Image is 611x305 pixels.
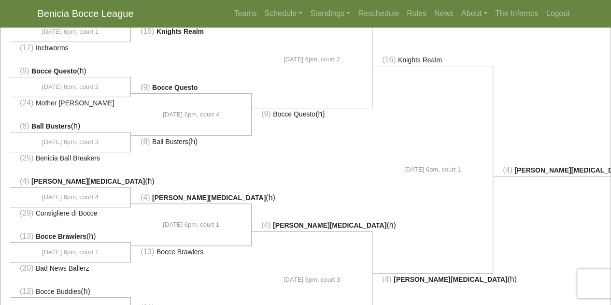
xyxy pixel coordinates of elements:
span: (4) [503,166,512,174]
span: (4) [261,221,271,229]
a: Benicia Bocce League [38,4,134,23]
li: (h) [10,120,131,132]
span: [DATE] 6pm, court 1 [42,247,99,257]
a: Schedule [260,4,306,23]
span: (13) [20,232,33,240]
span: (9) [20,67,29,75]
span: (8) [141,137,150,145]
span: (4) [382,275,392,283]
span: [DATE] 6pm, court 4 [42,192,99,202]
span: Bocce Brawlers [156,248,203,256]
span: Bocce Questo [273,110,315,118]
span: Ball Busters [31,122,71,130]
span: Knights Realm [156,28,204,35]
span: [PERSON_NAME][MEDICAL_DATA] [394,276,507,283]
span: Consigliere di Bocce [36,209,98,217]
span: (13) [141,247,154,256]
a: Teams [230,4,260,23]
span: (17) [20,44,33,52]
span: (9) [261,110,271,118]
span: Mother [PERSON_NAME] [36,99,114,107]
span: (4) [20,177,29,185]
span: Ball Busters [152,138,188,145]
li: (h) [252,108,372,120]
li: (h) [10,65,131,77]
span: [PERSON_NAME][MEDICAL_DATA] [31,177,145,185]
span: Inchworms [36,44,69,52]
span: (24) [20,99,33,107]
span: Bocce Questo [31,67,77,75]
span: Knights Realm [398,56,442,64]
li: (h) [131,192,252,204]
a: Standings [306,4,354,23]
span: [PERSON_NAME][MEDICAL_DATA] [152,194,266,202]
span: [DATE] 6pm, court 2 [284,55,340,64]
a: Logout [542,4,574,23]
li: (h) [131,135,252,147]
a: Reschedule [354,4,403,23]
span: Bad News Ballerz [36,264,89,272]
li: (h) [10,175,131,188]
span: Bocce Brawlers [36,232,86,240]
a: Rules [403,4,430,23]
span: Bocce Questo [152,84,198,91]
a: News [430,4,457,23]
span: [DATE] 6pm, court 3 [284,275,340,285]
a: About [457,4,491,23]
span: Benicia Ball Breakers [36,154,100,162]
span: [DATE] 6pm, court 4 [163,110,219,119]
span: [DATE] 6pm, court 1 [163,220,219,230]
span: Bocce Buddies [36,288,81,295]
li: (h) [252,219,372,232]
a: The Infernos [491,4,542,23]
span: (9) [141,83,150,91]
li: (h) [10,286,131,298]
span: (16) [382,56,396,64]
span: [PERSON_NAME][MEDICAL_DATA] [273,221,386,229]
span: [DATE] 6pm, court 1 [42,27,99,37]
span: (29) [20,209,33,217]
span: [DATE] 6pm, court 3 [42,137,99,147]
span: (12) [20,287,33,295]
li: (h) [10,231,131,243]
span: [DATE] 6pm, court 2 [42,82,99,92]
span: (4) [141,193,150,202]
span: (16) [141,27,154,35]
span: (20) [20,264,33,272]
li: (h) [372,273,493,285]
span: [DATE] 6pm, court 1 [404,165,461,174]
span: (25) [20,154,33,162]
span: (8) [20,122,29,130]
